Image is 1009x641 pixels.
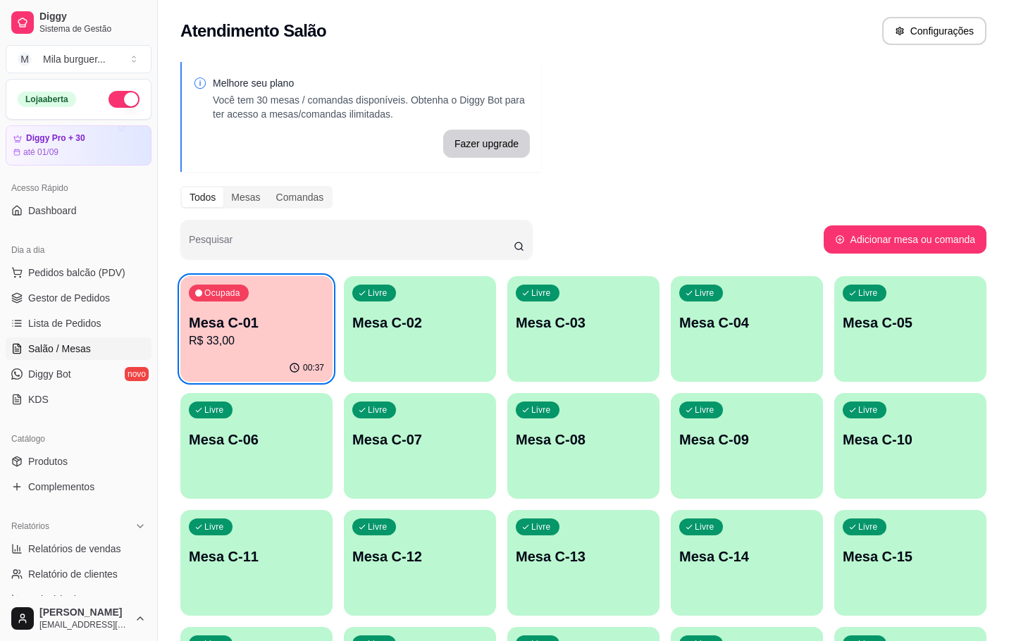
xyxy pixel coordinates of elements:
span: Lista de Pedidos [28,316,101,330]
div: Mesas [223,187,268,207]
p: Mesa C-12 [352,547,488,566]
div: Comandas [268,187,332,207]
button: LivreMesa C-10 [834,393,986,499]
p: Mesa C-15 [843,547,978,566]
button: LivreMesa C-11 [180,510,333,616]
p: Melhore seu plano [213,76,530,90]
p: Mesa C-14 [679,547,815,566]
span: Dashboard [28,204,77,218]
p: Mesa C-01 [189,313,324,332]
a: Diggy Botnovo [6,363,151,385]
p: Mesa C-08 [516,430,651,449]
button: LivreMesa C-13 [507,510,660,616]
a: Produtos [6,450,151,473]
span: Pedidos balcão (PDV) [28,266,125,280]
span: Diggy Bot [28,367,71,381]
div: Todos [182,187,223,207]
button: LivreMesa C-04 [671,276,823,382]
a: Relatórios de vendas [6,537,151,560]
p: Livre [695,521,714,533]
a: KDS [6,388,151,411]
a: Relatório de mesas [6,588,151,611]
div: Catálogo [6,428,151,450]
span: Diggy [39,11,146,23]
span: Complementos [28,480,94,494]
p: Livre [858,287,878,299]
p: Mesa C-04 [679,313,815,332]
span: Produtos [28,454,68,468]
p: Livre [368,404,388,416]
span: Relatórios de vendas [28,542,121,556]
p: Mesa C-09 [679,430,815,449]
button: LivreMesa C-14 [671,510,823,616]
p: Livre [368,287,388,299]
h2: Atendimento Salão [180,20,326,42]
button: Configurações [882,17,986,45]
p: Livre [695,287,714,299]
p: R$ 33,00 [189,332,324,349]
a: Gestor de Pedidos [6,287,151,309]
p: Livre [368,521,388,533]
div: Loja aberta [18,92,76,107]
p: Mesa C-05 [843,313,978,332]
p: Mesa C-02 [352,313,488,332]
span: Relatórios [11,521,49,532]
p: Livre [858,521,878,533]
a: Dashboard [6,199,151,222]
span: Relatório de clientes [28,567,118,581]
button: LivreMesa C-12 [344,510,496,616]
span: KDS [28,392,49,406]
button: LivreMesa C-08 [507,393,660,499]
span: M [18,52,32,66]
button: Pedidos balcão (PDV) [6,261,151,284]
div: Mila burguer ... [43,52,106,66]
p: Livre [204,404,224,416]
p: Você tem 30 mesas / comandas disponíveis. Obtenha o Diggy Bot para ter acesso a mesas/comandas il... [213,93,530,121]
a: Relatório de clientes [6,563,151,585]
button: LivreMesa C-15 [834,510,986,616]
button: LivreMesa C-06 [180,393,333,499]
span: Sistema de Gestão [39,23,146,35]
a: DiggySistema de Gestão [6,6,151,39]
p: Livre [858,404,878,416]
span: [PERSON_NAME] [39,606,129,619]
button: LivreMesa C-07 [344,393,496,499]
div: Dia a dia [6,239,151,261]
input: Pesquisar [189,238,514,252]
p: Livre [531,521,551,533]
p: Livre [531,404,551,416]
span: Salão / Mesas [28,342,91,356]
p: Mesa C-03 [516,313,651,332]
button: LivreMesa C-09 [671,393,823,499]
p: Mesa C-06 [189,430,324,449]
button: Alterar Status [109,91,140,108]
p: Livre [695,404,714,416]
span: Gestor de Pedidos [28,291,110,305]
p: Mesa C-10 [843,430,978,449]
p: Mesa C-07 [352,430,488,449]
span: [EMAIL_ADDRESS][DOMAIN_NAME] [39,619,129,630]
button: LivreMesa C-03 [507,276,660,382]
p: Ocupada [204,287,240,299]
button: Fazer upgrade [443,130,530,158]
a: Lista de Pedidos [6,312,151,335]
p: Livre [531,287,551,299]
span: Relatório de mesas [28,592,113,606]
button: LivreMesa C-02 [344,276,496,382]
button: Select a team [6,45,151,73]
div: Acesso Rápido [6,177,151,199]
button: OcupadaMesa C-01R$ 33,0000:37 [180,276,333,382]
p: Mesa C-13 [516,547,651,566]
p: 00:37 [303,362,324,373]
a: Salão / Mesas [6,337,151,360]
a: Complementos [6,475,151,498]
button: LivreMesa C-05 [834,276,986,382]
a: Diggy Pro + 30até 01/09 [6,125,151,166]
article: até 01/09 [23,147,58,158]
article: Diggy Pro + 30 [26,133,85,144]
p: Mesa C-11 [189,547,324,566]
p: Livre [204,521,224,533]
button: Adicionar mesa ou comanda [824,225,986,254]
button: [PERSON_NAME][EMAIL_ADDRESS][DOMAIN_NAME] [6,602,151,635]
